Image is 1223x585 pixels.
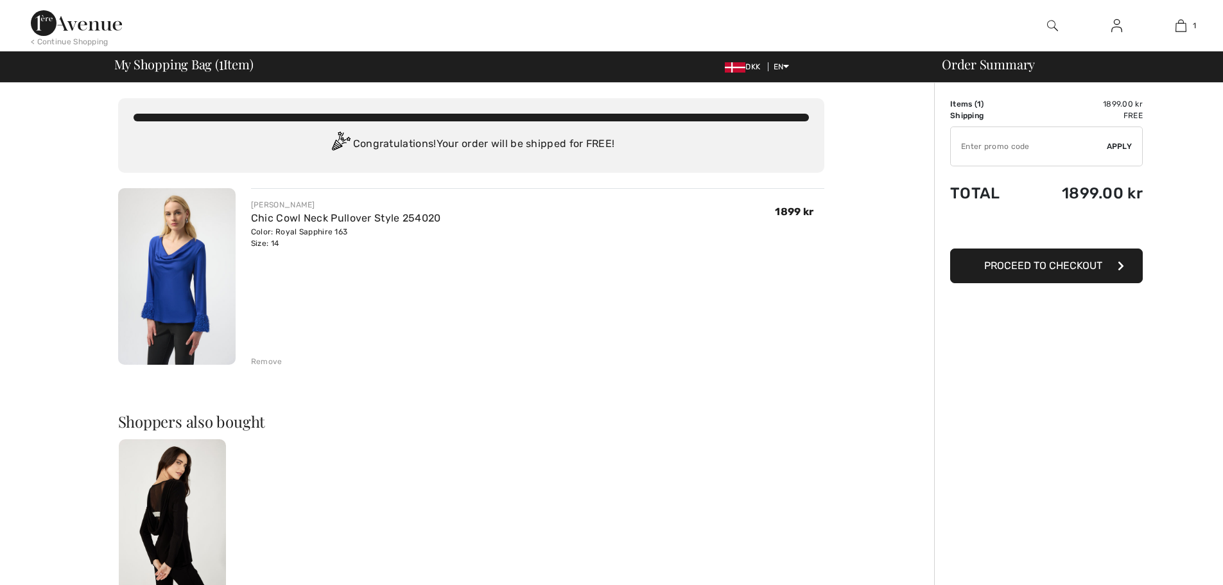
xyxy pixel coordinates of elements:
[1047,18,1058,33] img: search the website
[114,58,254,71] span: My Shopping Bag ( Item)
[774,62,790,71] span: EN
[1023,171,1143,215] td: 1899.00 kr
[251,226,441,249] div: Color: Royal Sapphire 163 Size: 14
[950,249,1143,283] button: Proceed to Checkout
[219,55,223,71] span: 1
[950,171,1023,215] td: Total
[775,205,813,218] span: 1899 kr
[134,132,809,157] div: Congratulations! Your order will be shipped for FREE!
[1175,18,1186,33] img: My Bag
[1101,18,1132,34] a: Sign In
[327,132,353,157] img: Congratulation2.svg
[1193,20,1196,31] span: 1
[725,62,745,73] img: Danish krone
[1023,110,1143,121] td: Free
[977,100,981,109] span: 1
[950,110,1023,121] td: Shipping
[118,414,824,429] h2: Shoppers also bought
[251,212,441,224] a: Chic Cowl Neck Pullover Style 254020
[725,62,765,71] span: DKK
[950,215,1143,244] iframe: PayPal
[1023,98,1143,110] td: 1899.00 kr
[950,98,1023,110] td: Items ( )
[31,10,122,36] img: 1ère Avenue
[951,127,1107,166] input: Promo code
[926,58,1215,71] div: Order Summary
[31,36,108,48] div: < Continue Shopping
[1111,18,1122,33] img: My Info
[984,259,1102,272] span: Proceed to Checkout
[251,356,282,367] div: Remove
[251,199,441,211] div: [PERSON_NAME]
[118,188,236,365] img: Chic Cowl Neck Pullover Style 254020
[1107,141,1132,152] span: Apply
[1149,18,1212,33] a: 1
